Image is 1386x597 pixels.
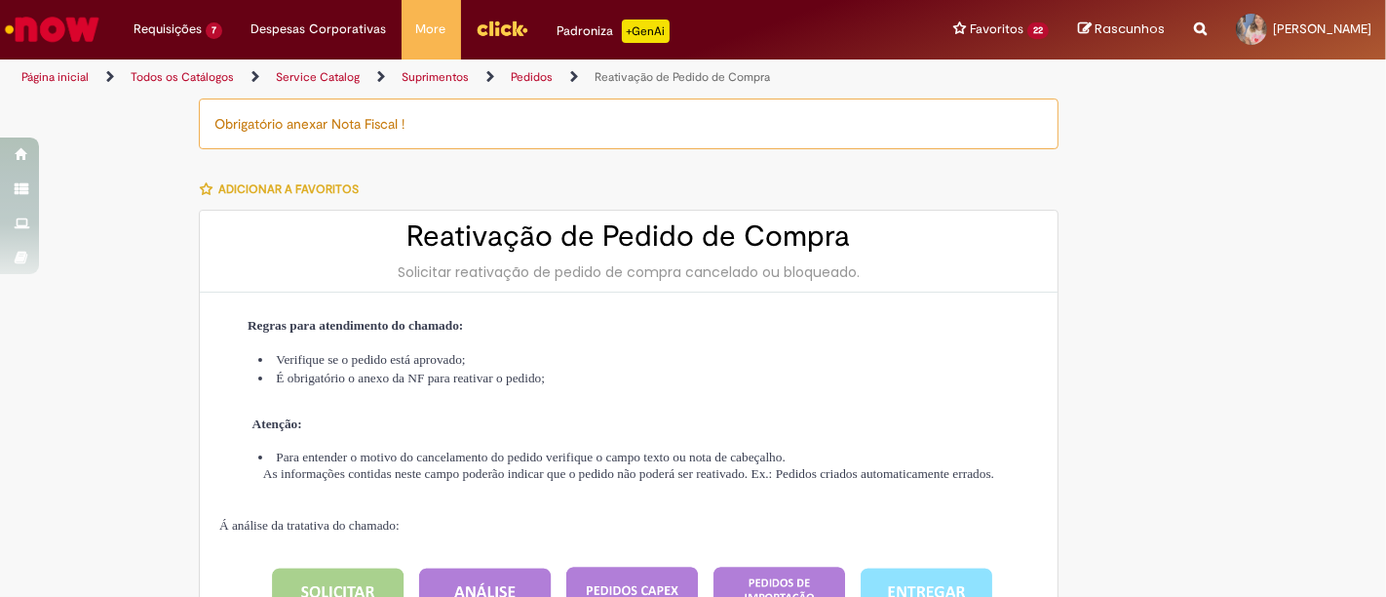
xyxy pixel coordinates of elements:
[206,22,222,39] span: 7
[970,20,1023,39] span: Favoritos
[476,14,528,43] img: click_logo_yellow_360x200.png
[1078,20,1165,39] a: Rascunhos
[219,498,400,513] span: Á análise da tratativa do chamado:
[258,357,1038,376] li: É obrigatório o anexo da NF para reativar o pedido;
[402,69,469,85] a: Suprimentos
[276,69,360,85] a: Service Catalog
[218,181,359,197] span: Adicionar a Favoritos
[131,69,234,85] a: Todos os Catálogos
[251,20,387,39] span: Despesas Corporativas
[258,428,1038,447] li: Para entender o motivo do cancelamento do pedido verifique o campo texto ou nota de cabeçalho.
[15,60,909,96] ul: Trilhas de página
[199,99,1059,149] div: Obrigatório anexar Nota Fiscal !
[1027,22,1049,39] span: 22
[263,447,994,461] span: As informações contidas neste campo poderão indicar que o pedido não poderá ser reativado. Ex.: P...
[1273,20,1371,37] span: [PERSON_NAME]
[622,20,670,43] p: +GenAi
[412,401,462,416] strong: Atenção:
[511,69,553,85] a: Pedidos
[199,169,369,210] button: Adicionar a Favoritos
[134,20,202,39] span: Requisições
[219,402,406,418] img: Aviso com preenchimento sólido
[517,312,732,327] strong: Regras para atendimento do chamado:
[595,69,770,85] a: Reativação de Pedido de Compra
[219,220,1038,253] h2: Reativação de Pedido de Compra
[416,20,446,39] span: More
[558,20,670,43] div: Padroniza
[21,69,89,85] a: Página inicial
[219,262,1038,282] div: Solicitar reativação de pedido de compra cancelado ou bloqueado.
[258,338,1038,357] li: Verifique se o pedido está aprovado;
[219,312,517,328] img: Área de Transferência com preenchimento sólido
[1095,20,1165,38] span: Rascunhos
[2,10,102,49] img: ServiceNow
